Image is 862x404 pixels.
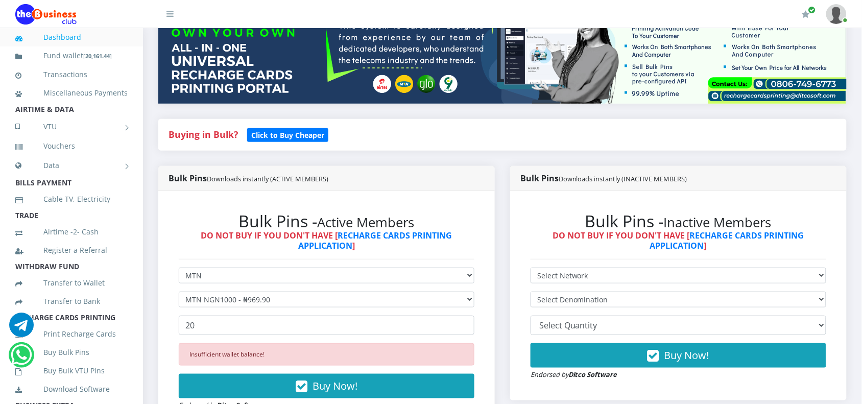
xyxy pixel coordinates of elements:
[251,130,324,140] b: Click to Buy Cheaper
[15,134,128,158] a: Vouchers
[15,26,128,49] a: Dashboard
[179,211,474,231] h2: Bulk Pins -
[15,114,128,139] a: VTU
[15,322,128,346] a: Print Recharge Cards
[531,370,617,379] small: Endorsed by
[808,6,816,14] span: Renew/Upgrade Subscription
[298,230,452,251] a: RECHARGE CARDS PRINTING APPLICATION
[15,271,128,295] a: Transfer to Wallet
[313,379,357,393] span: Buy Now!
[169,128,238,140] strong: Buying in Bulk?
[15,220,128,244] a: Airtime -2- Cash
[531,211,826,231] h2: Bulk Pins -
[664,213,772,231] small: Inactive Members
[318,213,415,231] small: Active Members
[179,343,474,366] div: Insufficient wallet balance!
[158,9,847,104] img: multitenant_rcp.png
[559,174,687,183] small: Downloads instantly (INACTIVE MEMBERS)
[568,370,617,379] strong: Ditco Software
[179,374,474,398] button: Buy Now!
[15,341,128,364] a: Buy Bulk Pins
[207,174,328,183] small: Downloads instantly (ACTIVE MEMBERS)
[650,230,804,251] a: RECHARGE CARDS PRINTING APPLICATION
[531,343,826,368] button: Buy Now!
[169,173,328,184] strong: Bulk Pins
[247,128,328,140] a: Click to Buy Cheaper
[664,348,709,362] span: Buy Now!
[15,187,128,211] a: Cable TV, Electricity
[15,4,77,25] img: Logo
[802,10,810,18] i: Renew/Upgrade Subscription
[15,377,128,401] a: Download Software
[15,359,128,383] a: Buy Bulk VTU Pins
[15,290,128,313] a: Transfer to Bank
[15,239,128,262] a: Register a Referral
[179,316,474,335] input: Enter Quantity
[201,230,452,251] strong: DO NOT BUY IF YOU DON'T HAVE [ ]
[85,52,110,60] b: 20,161.44
[826,4,847,24] img: User
[553,230,804,251] strong: DO NOT BUY IF YOU DON'T HAVE [ ]
[15,63,128,86] a: Transactions
[15,81,128,105] a: Miscellaneous Payments
[83,52,112,60] small: [ ]
[520,173,687,184] strong: Bulk Pins
[9,320,34,337] a: Chat for support
[15,44,128,68] a: Fund wallet[20,161.44]
[15,153,128,178] a: Data
[11,350,32,367] a: Chat for support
